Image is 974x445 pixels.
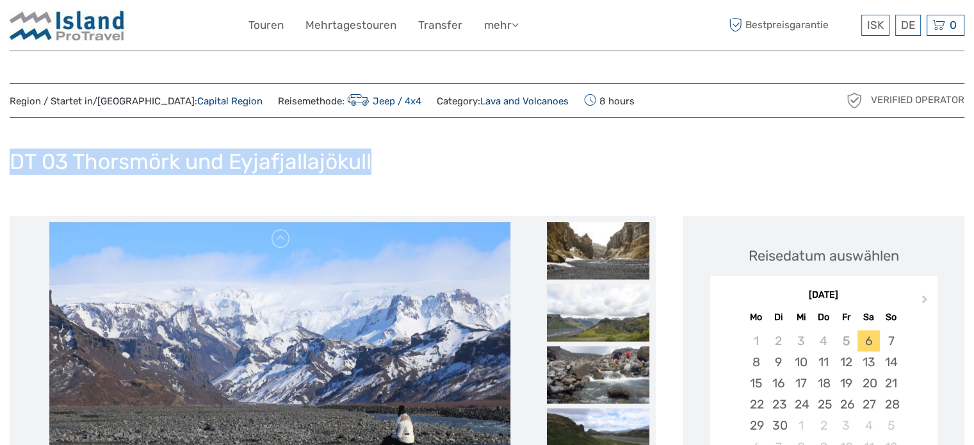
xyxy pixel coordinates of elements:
a: Mehrtagestouren [305,16,396,35]
a: Lava and Volcanoes [480,95,569,107]
div: Choose Montag, 29. September 2025 [745,415,767,436]
div: So [880,309,902,326]
div: Not available Montag, 1. September 2025 [745,330,767,352]
div: Not available Dienstag, 2. September 2025 [767,330,790,352]
div: Do [812,309,834,326]
a: Capital Region [197,95,263,107]
a: mehr [484,16,519,35]
span: Bestpreisgarantie [726,15,858,36]
img: f547b7928ab44139bbc6edb7cac72ec1_slider_thumbnail.jpg [547,346,649,403]
a: Transfer [418,16,462,35]
span: Category: [437,95,569,108]
div: Sa [857,309,880,326]
img: Iceland ProTravel [10,10,125,41]
img: daa3ef9c15754a0cac4db227489be418_slider_thumbnail.jpeg [547,284,649,341]
span: Reisemethode: [278,92,421,109]
div: Choose Samstag, 4. Oktober 2025 [857,415,880,436]
span: ISK [867,19,884,31]
div: DE [895,15,921,36]
div: Choose Freitag, 3. Oktober 2025 [835,415,857,436]
div: Choose Dienstag, 16. September 2025 [767,373,790,394]
div: Choose Donnerstag, 11. September 2025 [812,352,834,373]
button: Next Month [916,292,936,312]
div: [DATE] [710,289,937,302]
div: Choose Dienstag, 23. September 2025 [767,394,790,415]
div: Choose Sonntag, 21. September 2025 [880,373,902,394]
div: Choose Donnerstag, 25. September 2025 [812,394,834,415]
div: Fr [835,309,857,326]
span: 8 hours [584,92,635,109]
div: Choose Mittwoch, 17. September 2025 [790,373,812,394]
div: Choose Sonntag, 5. Oktober 2025 [880,415,902,436]
div: Choose Sonntag, 28. September 2025 [880,394,902,415]
div: Not available Donnerstag, 4. September 2025 [812,330,834,352]
span: 0 [948,19,959,31]
div: Choose Montag, 22. September 2025 [745,394,767,415]
div: Choose Montag, 15. September 2025 [745,373,767,394]
h1: DT 03 Thorsmörk und Eyjafjallajökull [10,149,371,175]
div: Choose Freitag, 12. September 2025 [835,352,857,373]
div: Choose Mittwoch, 1. Oktober 2025 [790,415,812,436]
div: Reisedatum auswählen [749,246,899,266]
div: Choose Sonntag, 14. September 2025 [880,352,902,373]
span: Region / Startet in/[GEOGRAPHIC_DATA]: [10,95,263,108]
div: Choose Samstag, 27. September 2025 [857,394,880,415]
div: Choose Montag, 8. September 2025 [745,352,767,373]
div: Choose Mittwoch, 10. September 2025 [790,352,812,373]
div: Di [767,309,790,326]
a: Touren [248,16,284,35]
div: Mi [790,309,812,326]
img: verified_operator_grey_128.png [844,90,864,111]
div: Choose Dienstag, 30. September 2025 [767,415,790,436]
div: Choose Samstag, 13. September 2025 [857,352,880,373]
div: Choose Samstag, 6. September 2025 [857,330,880,352]
div: Not available Freitag, 5. September 2025 [835,330,857,352]
div: Choose Donnerstag, 18. September 2025 [812,373,834,394]
div: Choose Freitag, 26. September 2025 [835,394,857,415]
img: bc68a0b1728a4ebb988ca94ce6980061_slider_thumbnail.jpg [547,222,649,279]
a: Jeep / 4x4 [345,95,421,107]
div: Choose Samstag, 20. September 2025 [857,373,880,394]
div: Choose Donnerstag, 2. Oktober 2025 [812,415,834,436]
div: Choose Sonntag, 7. September 2025 [880,330,902,352]
p: We're away right now. Please check back later! [18,22,145,33]
button: Open LiveChat chat widget [147,20,163,35]
div: Choose Freitag, 19. September 2025 [835,373,857,394]
div: Choose Mittwoch, 24. September 2025 [790,394,812,415]
div: Choose Dienstag, 9. September 2025 [767,352,790,373]
div: Mo [745,309,767,326]
div: Not available Mittwoch, 3. September 2025 [790,330,812,352]
span: Verified Operator [871,93,964,107]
